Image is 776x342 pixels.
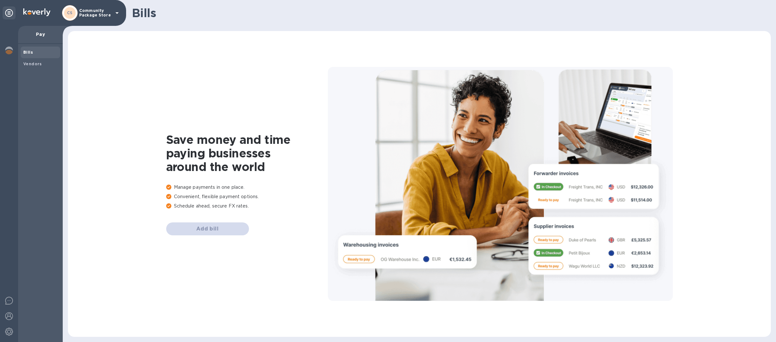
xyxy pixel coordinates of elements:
[67,10,73,15] b: CS
[79,8,112,17] p: Community Package Store
[23,8,50,16] img: Logo
[166,184,328,191] p: Manage payments in one place.
[23,61,42,66] b: Vendors
[132,6,766,20] h1: Bills
[3,6,16,19] div: Unpin categories
[166,193,328,200] p: Convenient, flexible payment options.
[166,133,328,174] h1: Save money and time paying businesses around the world
[23,50,33,55] b: Bills
[166,203,328,209] p: Schedule ahead, secure FX rates.
[23,31,58,37] p: Pay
